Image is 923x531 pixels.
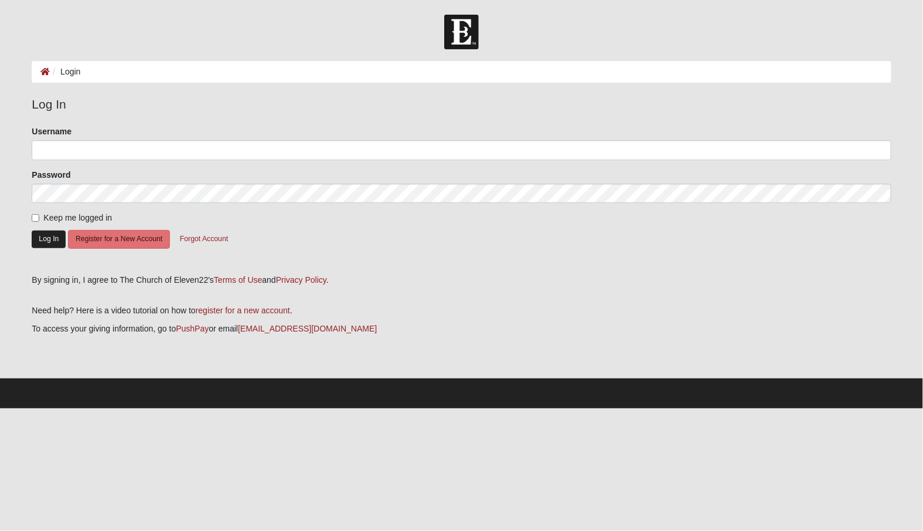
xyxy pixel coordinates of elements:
input: Keep me logged in [32,214,39,222]
li: Login [50,66,80,78]
button: Register for a New Account [68,230,170,248]
p: Need help? Here is a video tutorial on how to . [32,305,891,317]
label: Username [32,126,71,137]
a: register for a new account [196,306,290,315]
p: To access your giving information, go to or email [32,323,891,335]
div: By signing in, I agree to The Church of Eleven22's and . [32,274,891,286]
img: Church of Eleven22 Logo [444,15,479,49]
a: PushPay [176,324,209,333]
button: Log In [32,231,66,248]
span: Keep me logged in [43,213,112,222]
button: Forgot Account [172,230,236,248]
a: Terms of Use [214,275,262,285]
a: Privacy Policy [276,275,326,285]
legend: Log In [32,95,891,114]
label: Password [32,169,70,181]
a: [EMAIL_ADDRESS][DOMAIN_NAME] [238,324,377,333]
